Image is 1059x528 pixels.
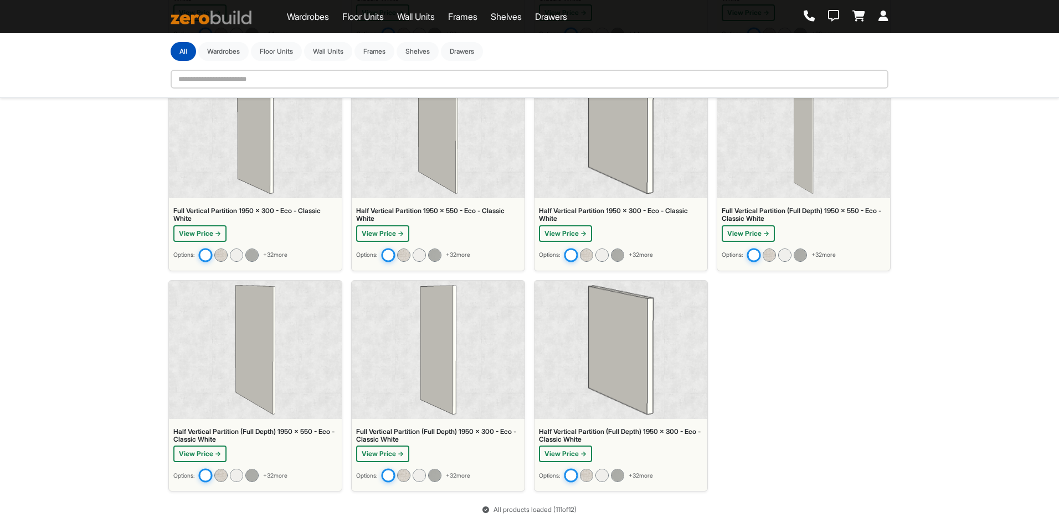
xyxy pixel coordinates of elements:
[539,225,592,242] button: View Price →
[441,42,483,61] button: Drawers
[245,249,259,262] img: Full Vertical Partition 1950 x 300 - Architect - Graphite
[611,469,624,482] img: Half Vertical Partition (Full Depth) 1950 x 300 - Architect - Graphite
[342,10,384,23] a: Floor Units
[413,469,426,482] img: Full Vertical Partition (Full Depth) 1950 x 300 - Architect - Ivory White
[235,285,275,415] img: Half Vertical Partition (Full Depth) 1950 x 550 - Eco - Classic White
[230,469,243,482] img: Half Vertical Partition (Full Depth) 1950 x 550 - Architect - Ivory White
[539,207,703,223] div: Half Vertical Partition 1950 x 300 - Eco - Classic White
[722,251,743,260] small: Options:
[428,249,441,262] img: Half Vertical Partition 1950 x 550 - Architect - Graphite
[198,42,249,61] button: Wardrobes
[747,248,760,262] img: Full Vertical Partition (Full Depth) 1950 x 550 - Eco - Classic White
[381,248,395,262] img: Half Vertical Partition 1950 x 550 - Eco - Classic White
[381,469,395,483] img: Full Vertical Partition (Full Depth) 1950 x 300 - Eco - Classic White
[351,280,525,492] a: Full Vertical Partition (Full Depth) 1950 x 300 - Eco - Classic WhiteFull Vertical Partition (Ful...
[164,505,895,515] div: All products loaded ( 111 of 12 )
[173,446,227,462] button: View Price →
[535,10,567,23] a: Drawers
[304,42,352,61] button: Wall Units
[595,249,609,262] img: Half Vertical Partition 1950 x 300 - Architect - Ivory White
[397,469,410,482] img: Full Vertical Partition (Full Depth) 1950 x 300 - Prime - Linen
[356,251,377,260] small: Options:
[418,64,458,194] img: Half Vertical Partition 1950 x 550 - Eco - Classic White
[214,469,228,482] img: Half Vertical Partition (Full Depth) 1950 x 550 - Prime - Linen
[588,285,654,415] img: Half Vertical Partition (Full Depth) 1950 x 300 - Eco - Classic White
[413,249,426,262] img: Half Vertical Partition 1950 x 550 - Architect - Ivory White
[580,249,593,262] img: Half Vertical Partition 1950 x 300 - Prime - Linen
[171,42,196,61] button: All
[794,64,814,194] img: Full Vertical Partition (Full Depth) 1950 x 550 - Eco - Classic White
[534,59,708,271] a: Half Vertical Partition 1950 x 300 - Eco - Classic WhiteHalf Vertical Partition 1950 x 300 - Eco ...
[539,251,560,260] small: Options:
[230,249,243,262] img: Full Vertical Partition 1950 x 300 - Architect - Ivory White
[263,251,287,260] span: + 32 more
[198,469,212,483] img: Half Vertical Partition (Full Depth) 1950 x 550 - Eco - Classic White
[173,428,337,444] div: Half Vertical Partition (Full Depth) 1950 x 550 - Eco - Classic White
[173,472,194,480] small: Options:
[214,249,228,262] img: Full Vertical Partition 1950 x 300 - Prime - Linen
[173,207,337,223] div: Full Vertical Partition 1950 x 300 - Eco - Classic White
[580,469,593,482] img: Half Vertical Partition (Full Depth) 1950 x 300 - Prime - Linen
[173,225,227,242] button: View Price →
[356,428,520,444] div: Full Vertical Partition (Full Depth) 1950 x 300 - Eco - Classic White
[251,42,302,61] button: Floor Units
[397,42,439,61] button: Shelves
[763,249,776,262] img: Full Vertical Partition (Full Depth) 1950 x 550 - Prime - Linen
[356,207,520,223] div: Half Vertical Partition 1950 x 550 - Eco - Classic White
[722,225,775,242] button: View Price →
[446,251,470,260] span: + 32 more
[534,280,708,492] a: Half Vertical Partition (Full Depth) 1950 x 300 - Eco - Classic WhiteHalf Vertical Partition (Ful...
[448,10,477,23] a: Frames
[722,207,886,223] div: Full Vertical Partition (Full Depth) 1950 x 550 - Eco - Classic White
[878,11,888,23] a: Login
[351,59,525,271] a: Half Vertical Partition 1950 x 550 - Eco - Classic WhiteHalf Vertical Partition 1950 x 550 - Eco ...
[611,249,624,262] img: Half Vertical Partition 1950 x 300 - Architect - Graphite
[245,469,259,482] img: Half Vertical Partition (Full Depth) 1950 x 550 - Architect - Graphite
[811,251,836,260] span: + 32 more
[717,59,891,271] a: Full Vertical Partition (Full Depth) 1950 x 550 - Eco - Classic WhiteFull Vertical Partition (Ful...
[397,10,435,23] a: Wall Units
[539,428,703,444] div: Half Vertical Partition (Full Depth) 1950 x 300 - Eco - Classic White
[354,42,394,61] button: Frames
[287,10,329,23] a: Wardrobes
[173,251,194,260] small: Options:
[168,280,342,492] a: Half Vertical Partition (Full Depth) 1950 x 550 - Eco - Classic WhiteHalf Vertical Partition (Ful...
[198,248,212,262] img: Full Vertical Partition 1950 x 300 - Eco - Classic White
[397,249,410,262] img: Half Vertical Partition 1950 x 550 - Prime - Linen
[420,285,456,415] img: Full Vertical Partition (Full Depth) 1950 x 300 - Eco - Classic White
[356,225,409,242] button: View Price →
[539,446,592,462] button: View Price →
[794,249,807,262] img: Full Vertical Partition (Full Depth) 1950 x 550 - Architect - Graphite
[237,64,274,194] img: Full Vertical Partition 1950 x 300 - Eco - Classic White
[428,469,441,482] img: Full Vertical Partition (Full Depth) 1950 x 300 - Architect - Graphite
[588,64,654,194] img: Half Vertical Partition 1950 x 300 - Eco - Classic White
[356,472,377,480] small: Options:
[446,472,470,480] span: + 32 more
[356,446,409,462] button: View Price →
[491,10,522,23] a: Shelves
[168,59,342,271] a: Full Vertical Partition 1950 x 300 - Eco - Classic WhiteFull Vertical Partition 1950 x 300 - Eco ...
[539,472,560,480] small: Options:
[629,251,653,260] span: + 32 more
[564,248,578,262] img: Half Vertical Partition 1950 x 300 - Eco - Classic White
[263,472,287,480] span: + 32 more
[595,469,609,482] img: Half Vertical Partition (Full Depth) 1950 x 300 - Architect - Ivory White
[629,472,653,480] span: + 32 more
[778,249,791,262] img: Full Vertical Partition (Full Depth) 1950 x 550 - Architect - Ivory White
[564,469,578,483] img: Half Vertical Partition (Full Depth) 1950 x 300 - Eco - Classic White
[171,11,251,24] img: ZeroBuild logo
